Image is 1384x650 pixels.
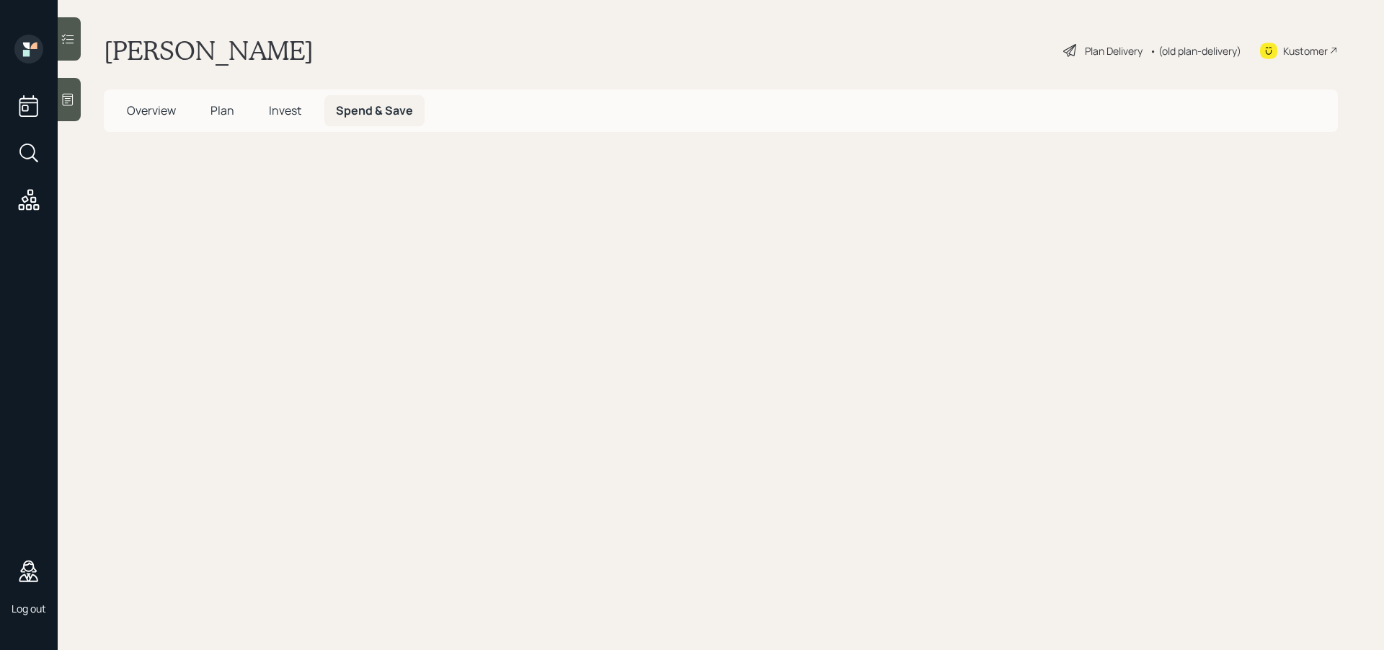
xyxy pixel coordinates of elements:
[127,102,176,118] span: Overview
[104,35,314,66] h1: [PERSON_NAME]
[210,102,234,118] span: Plan
[336,102,413,118] span: Spend & Save
[269,102,301,118] span: Invest
[1085,43,1143,58] div: Plan Delivery
[1150,43,1241,58] div: • (old plan-delivery)
[12,602,46,615] div: Log out
[1283,43,1328,58] div: Kustomer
